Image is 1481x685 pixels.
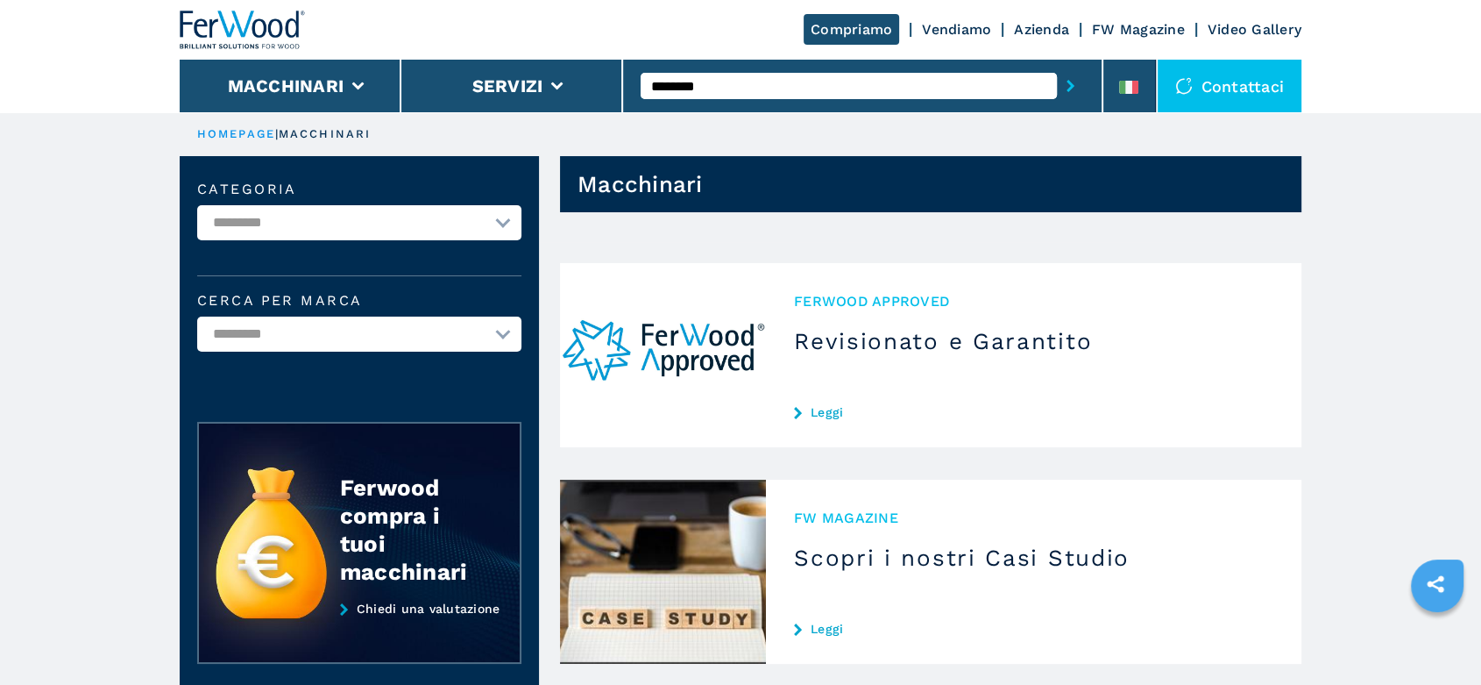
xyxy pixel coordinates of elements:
[794,405,1273,419] a: Leggi
[228,75,344,96] button: Macchinari
[471,75,542,96] button: Servizi
[922,21,991,38] a: Vendiamo
[560,263,766,447] img: Revisionato e Garantito
[1208,21,1301,38] a: Video Gallery
[794,327,1273,355] h3: Revisionato e Garantito
[1014,21,1069,38] a: Azienda
[794,508,1273,528] span: FW MAGAZINE
[1407,606,1468,672] iframe: Chat
[180,11,306,49] img: Ferwood
[197,182,521,196] label: Categoria
[794,544,1273,572] h3: Scopri i nostri Casi Studio
[340,474,485,586] div: Ferwood compra i tuoi macchinari
[578,170,703,198] h1: Macchinari
[1414,562,1457,606] a: sharethis
[197,294,521,308] label: Cerca per marca
[794,291,1273,311] span: Ferwood Approved
[279,126,371,142] p: macchinari
[804,14,899,45] a: Compriamo
[197,602,521,665] a: Chiedi una valutazione
[275,127,279,140] span: |
[1158,60,1302,112] div: Contattaci
[197,127,275,140] a: HOMEPAGE
[1175,77,1193,95] img: Contattaci
[1092,21,1185,38] a: FW Magazine
[560,480,766,664] img: Scopri i nostri Casi Studio
[1057,66,1084,106] button: submit-button
[794,622,1273,636] a: Leggi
